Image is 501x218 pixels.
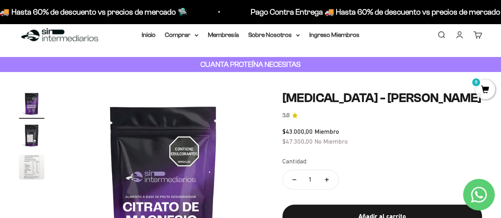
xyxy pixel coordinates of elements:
summary: Sobre Nosotros [248,30,300,40]
button: Ir al artículo 1 [19,91,44,119]
img: Citrato de Magnesio - Sabor Limón [19,154,44,180]
mark: 0 [471,78,481,87]
a: Membresía [208,31,239,38]
img: Citrato de Magnesio - Sabor Limón [19,91,44,116]
span: Miembro [314,128,339,135]
span: $43.000,00 [282,128,313,135]
button: Aumentar cantidad [315,170,338,189]
a: Ingreso Miembros [309,31,360,38]
a: 3.83.8 de 5.0 estrellas [282,111,482,120]
img: Citrato de Magnesio - Sabor Limón [19,123,44,148]
a: 0 [475,86,495,95]
h1: [MEDICAL_DATA] - [PERSON_NAME] [282,91,482,105]
strong: CUANTA PROTEÍNA NECESITAS [200,60,301,68]
a: Inicio [142,31,156,38]
span: $47.300,00 [282,138,313,145]
label: Cantidad: [282,156,307,167]
summary: Comprar [165,30,198,40]
button: Reducir cantidad [283,170,306,189]
span: No Miembro [314,138,348,145]
button: Ir al artículo 3 [19,154,44,182]
button: Ir al artículo 2 [19,123,44,150]
span: 3.8 [282,111,290,120]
